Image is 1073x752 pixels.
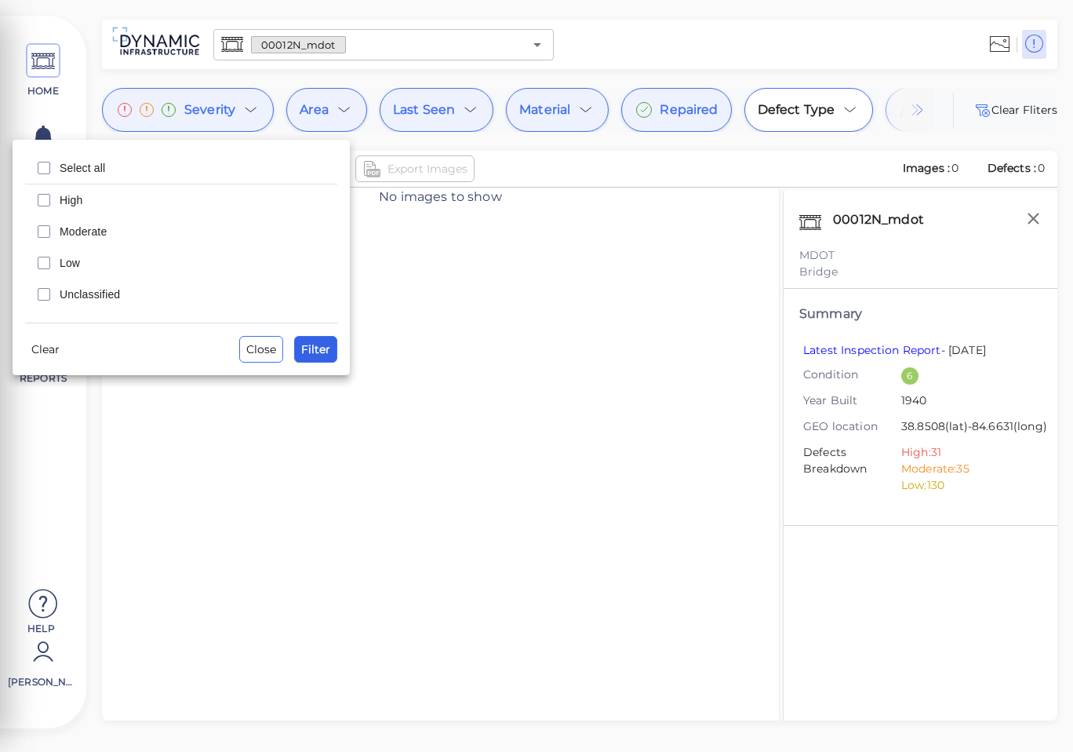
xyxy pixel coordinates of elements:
[25,247,337,279] div: Low
[25,184,337,216] div: High
[246,340,276,359] span: Close
[25,216,337,247] div: Moderate
[60,224,328,239] span: Moderate
[60,287,328,302] span: Unclassified
[25,152,337,184] div: Select all
[239,336,283,363] button: Close
[1006,681,1061,740] iframe: Chat
[60,192,328,208] span: High
[60,255,328,271] span: Low
[294,336,337,363] button: Filter
[25,279,337,310] div: Unclassified
[60,160,328,176] span: Select all
[31,340,60,359] span: Clear
[25,337,66,362] button: Clear
[301,340,330,359] span: Filter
